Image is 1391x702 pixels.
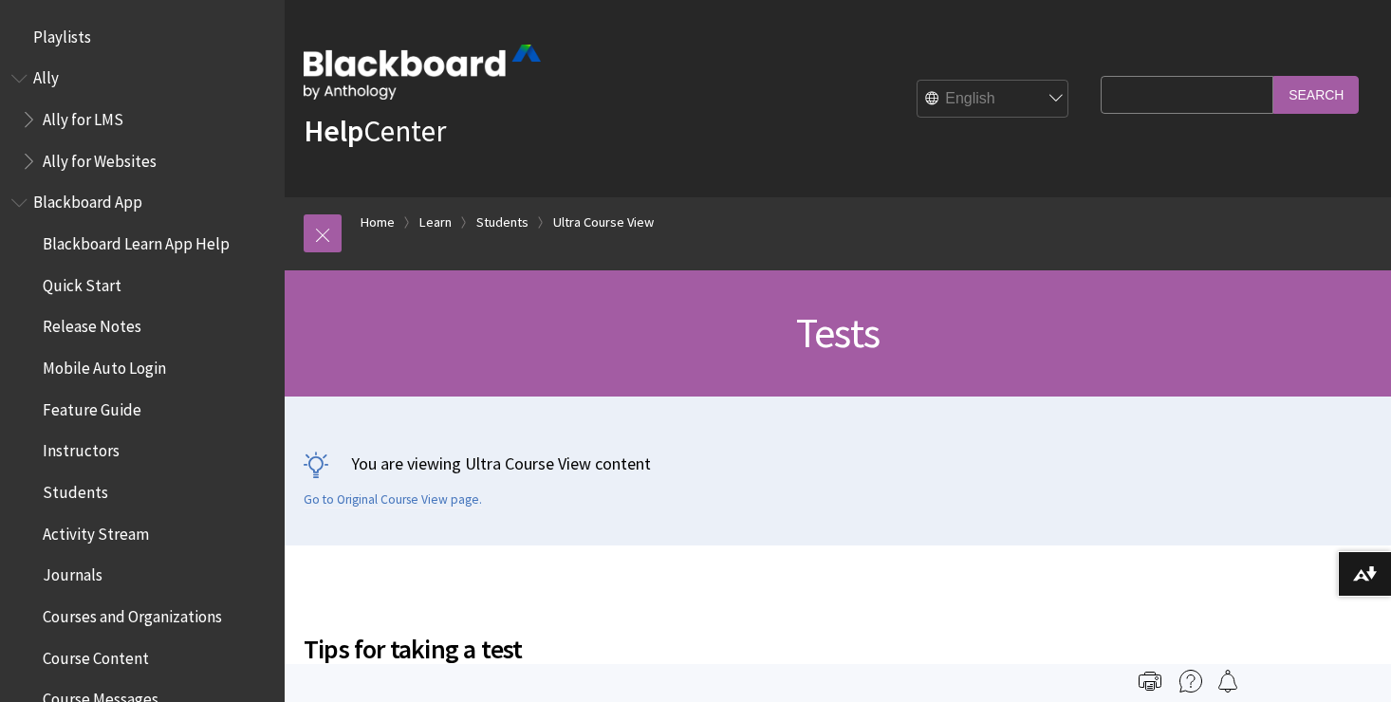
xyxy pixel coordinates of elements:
[33,187,142,212] span: Blackboard App
[43,642,149,668] span: Course Content
[304,112,446,150] a: HelpCenter
[1273,76,1359,113] input: Search
[304,629,1091,669] span: Tips for taking a test
[553,211,654,234] a: Ultra Course View
[1179,670,1202,693] img: More help
[419,211,452,234] a: Learn
[43,145,157,171] span: Ally for Websites
[304,491,482,508] a: Go to Original Course View page.
[1216,670,1239,693] img: Follow this page
[11,21,273,53] nav: Book outline for Playlists
[1139,670,1161,693] img: Print
[476,211,529,234] a: Students
[43,228,230,253] span: Blackboard Learn App Help
[43,394,141,419] span: Feature Guide
[43,103,123,129] span: Ally for LMS
[796,306,880,359] span: Tests
[43,600,222,626] span: Courses and Organizations
[304,45,541,100] img: Blackboard by Anthology
[43,311,141,337] span: Release Notes
[918,81,1069,119] select: Site Language Selector
[43,518,149,544] span: Activity Stream
[33,63,59,88] span: Ally
[11,63,273,177] nav: Book outline for Anthology Ally Help
[43,560,102,585] span: Journals
[361,211,395,234] a: Home
[43,476,108,502] span: Students
[43,269,121,295] span: Quick Start
[43,352,166,378] span: Mobile Auto Login
[304,112,363,150] strong: Help
[33,21,91,46] span: Playlists
[43,435,120,461] span: Instructors
[304,452,1372,475] p: You are viewing Ultra Course View content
